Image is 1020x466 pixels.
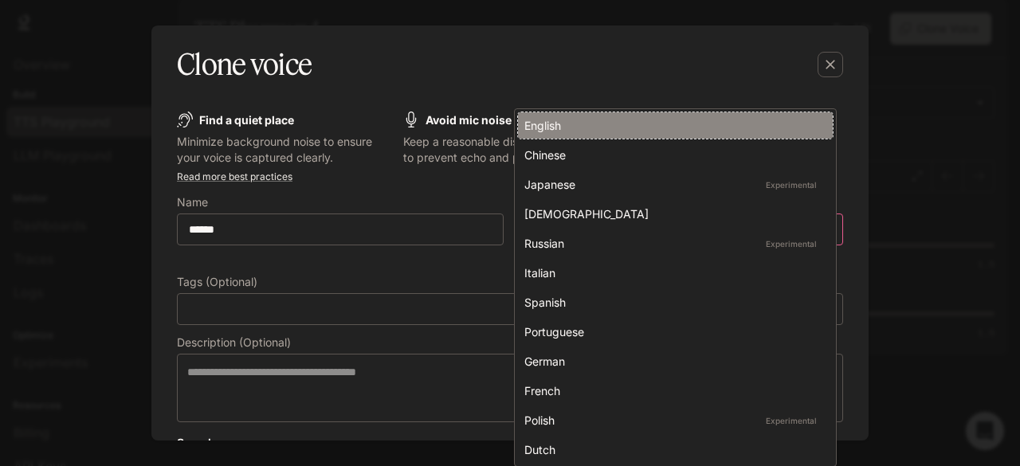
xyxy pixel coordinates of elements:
[524,235,820,252] div: Russian
[763,237,820,251] p: Experimental
[524,147,820,163] div: Chinese
[524,206,820,222] div: [DEMOGRAPHIC_DATA]
[524,353,820,370] div: German
[524,264,820,281] div: Italian
[763,178,820,192] p: Experimental
[524,382,820,399] div: French
[763,413,820,428] p: Experimental
[524,323,820,340] div: Portuguese
[524,117,820,134] div: English
[524,294,820,311] div: Spanish
[524,441,820,458] div: Dutch
[524,176,820,193] div: Japanese
[524,412,820,429] div: Polish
